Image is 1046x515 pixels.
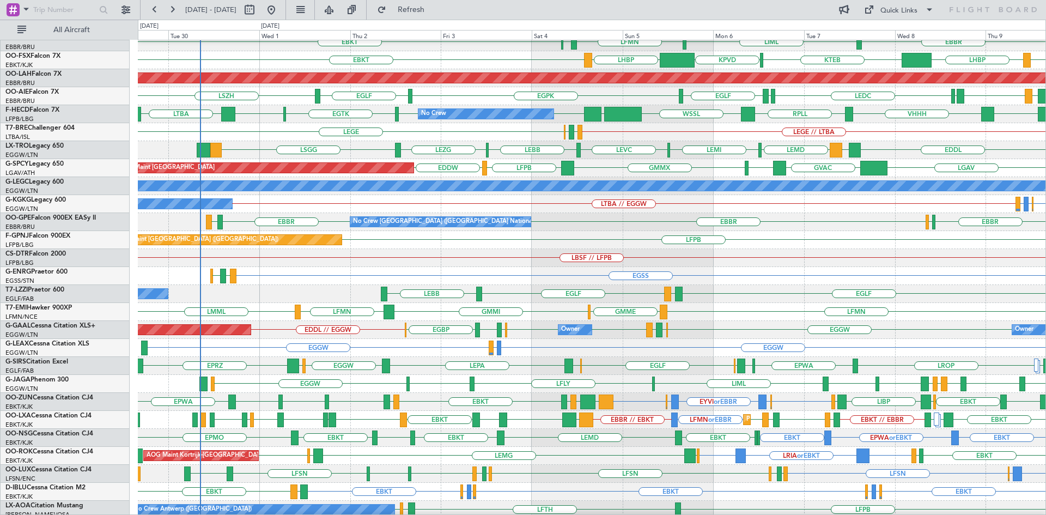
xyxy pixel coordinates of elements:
[421,106,446,122] div: No Crew
[350,30,441,40] div: Thu 2
[5,475,35,483] a: LFSN/ENC
[5,151,38,159] a: EGGW/LTN
[5,43,35,51] a: EBBR/BRU
[5,359,68,365] a: G-SIRSCitation Excel
[5,305,72,311] a: T7-EMIHawker 900XP
[5,323,31,329] span: G-GAAL
[5,431,93,437] a: OO-NSGCessna Citation CJ4
[5,187,38,195] a: EGGW/LTN
[5,143,29,149] span: LX-TRO
[5,413,31,419] span: OO-LXA
[5,403,33,411] a: EBKT/KJK
[713,30,804,40] div: Mon 6
[5,197,31,203] span: G-KGKG
[5,89,59,95] a: OO-AIEFalcon 7X
[441,30,532,40] div: Fri 3
[5,449,33,455] span: OO-ROK
[5,107,29,113] span: F-HECD
[5,169,35,177] a: LGAV/ATH
[859,1,939,19] button: Quick Links
[388,6,434,14] span: Refresh
[5,133,30,141] a: LTBA/ISL
[5,287,28,293] span: T7-LZZI
[5,79,35,87] a: EBBR/BRU
[372,1,437,19] button: Refresh
[5,421,33,429] a: EBKT/KJK
[5,53,31,59] span: OO-FSX
[5,251,66,257] a: CS-DTRFalcon 2000
[5,493,33,501] a: EBKT/KJK
[5,143,64,149] a: LX-TROLegacy 650
[5,502,83,509] a: LX-AOACitation Mustang
[5,215,31,221] span: OO-GPE
[5,359,26,365] span: G-SIRS
[5,313,38,321] a: LFMN/NCE
[5,385,38,393] a: EGGW/LTN
[168,30,259,40] div: Tue 30
[5,305,27,311] span: T7-EMI
[5,277,34,285] a: EGSS/STN
[5,241,34,249] a: LFPB/LBG
[5,125,28,131] span: T7-BRE
[5,484,86,491] a: D-IBLUCessna Citation M2
[5,215,96,221] a: OO-GPEFalcon 900EX EASy II
[5,395,93,401] a: OO-ZUNCessna Citation CJ4
[5,125,75,131] a: T7-BREChallenger 604
[561,322,580,338] div: Owner
[5,323,95,329] a: G-GAALCessna Citation XLS+
[5,179,64,185] a: G-LEGCLegacy 600
[111,160,215,176] div: Planned Maint [GEOGRAPHIC_DATA]
[28,26,115,34] span: All Aircraft
[532,30,623,40] div: Sat 4
[5,331,38,339] a: EGGW/LTN
[5,484,27,491] span: D-IBLU
[895,30,986,40] div: Wed 8
[5,466,92,473] a: OO-LUXCessna Citation CJ4
[261,22,279,31] div: [DATE]
[880,5,917,16] div: Quick Links
[1015,322,1033,338] div: Owner
[5,197,66,203] a: G-KGKGLegacy 600
[5,223,35,231] a: EBBR/BRU
[5,377,31,383] span: G-JAGA
[140,22,159,31] div: [DATE]
[5,269,31,275] span: G-ENRG
[623,30,714,40] div: Sun 5
[5,377,69,383] a: G-JAGAPhenom 300
[5,89,29,95] span: OO-AIE
[5,287,64,293] a: T7-LZZIPraetor 600
[5,233,29,239] span: F-GPNJ
[5,395,33,401] span: OO-ZUN
[5,53,60,59] a: OO-FSXFalcon 7X
[804,30,895,40] div: Tue 7
[5,161,29,167] span: G-SPCY
[5,502,31,509] span: LX-AOA
[5,269,68,275] a: G-ENRGPraetor 600
[5,161,64,167] a: G-SPCYLegacy 650
[5,341,89,347] a: G-LEAXCessna Citation XLS
[5,61,33,69] a: EBKT/KJK
[5,259,34,267] a: LFPB/LBG
[5,449,93,455] a: OO-ROKCessna Citation CJ4
[5,295,34,303] a: EGLF/FAB
[5,71,32,77] span: OO-LAH
[5,115,34,123] a: LFPB/LBG
[5,466,31,473] span: OO-LUX
[5,439,33,447] a: EBKT/KJK
[5,367,34,375] a: EGLF/FAB
[5,349,38,357] a: EGGW/LTN
[5,431,33,437] span: OO-NSG
[5,107,59,113] a: F-HECDFalcon 7X
[5,97,35,105] a: EBBR/BRU
[746,411,873,428] div: Planned Maint Kortrijk-[GEOGRAPHIC_DATA]
[5,179,29,185] span: G-LEGC
[33,2,96,18] input: Trip Number
[5,71,62,77] a: OO-LAHFalcon 7X
[5,233,70,239] a: F-GPNJFalcon 900EX
[5,341,29,347] span: G-LEAX
[5,457,33,465] a: EBKT/KJK
[147,447,265,464] div: AOG Maint Kortrijk-[GEOGRAPHIC_DATA]
[259,30,350,40] div: Wed 1
[5,413,92,419] a: OO-LXACessna Citation CJ4
[5,251,29,257] span: CS-DTR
